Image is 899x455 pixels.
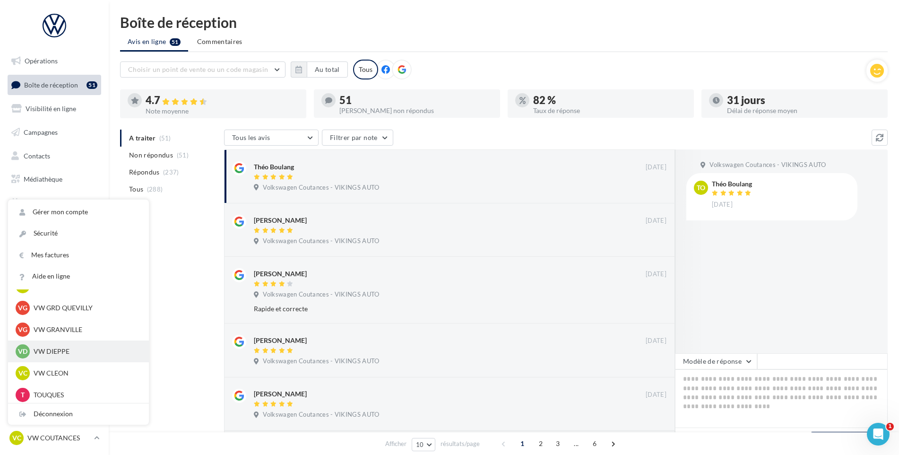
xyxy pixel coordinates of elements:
[254,216,307,225] div: [PERSON_NAME]
[6,248,103,276] a: Campagnes DataOnDemand
[867,423,890,446] iframe: Intercom live chat
[254,269,307,279] div: [PERSON_NAME]
[34,303,138,313] p: VW GRD QUEVILLY
[18,368,27,378] span: VC
[24,175,62,183] span: Médiathèque
[416,441,424,448] span: 10
[8,403,149,425] div: Déconnexion
[8,429,101,447] a: VC VW COUTANCES
[636,236,667,249] button: Ignorer
[25,57,58,65] span: Opérations
[6,193,103,213] a: Calendrier
[24,128,58,136] span: Campagnes
[254,389,307,399] div: [PERSON_NAME]
[515,436,530,451] span: 1
[147,185,163,193] span: (288)
[26,105,76,113] span: Visibilité en ligne
[636,356,667,369] button: Ignorer
[6,51,103,71] a: Opérations
[646,217,666,225] span: [DATE]
[550,436,565,451] span: 3
[128,65,268,73] span: Choisir un point de vente ou un code magasin
[86,81,97,89] div: 51
[322,130,393,146] button: Filtrer par note
[34,368,138,378] p: VW CLEON
[129,184,143,194] span: Tous
[12,433,21,443] span: VC
[163,168,179,176] span: (237)
[254,336,307,345] div: [PERSON_NAME]
[646,391,666,399] span: [DATE]
[263,411,379,419] span: Volkswagen Coutances - VIKINGS AUTO
[353,60,378,79] div: Tous
[263,290,379,299] span: Volkswagen Coutances - VIKINGS AUTO
[291,61,348,78] button: Au total
[886,423,894,430] span: 1
[254,162,294,172] div: Théo Boulang
[21,390,25,400] span: T
[177,151,189,159] span: (51)
[263,184,379,192] span: Volkswagen Coutances - VIKINGS AUTO
[646,163,666,172] span: [DATE]
[129,167,160,177] span: Répondus
[6,169,103,189] a: Médiathèque
[24,199,55,207] span: Calendrier
[197,37,242,46] span: Commentaires
[263,357,379,366] span: Volkswagen Coutances - VIKINGS AUTO
[533,107,686,114] div: Taux de réponse
[646,270,666,279] span: [DATE]
[263,237,379,245] span: Volkswagen Coutances - VIKINGS AUTO
[709,161,826,169] span: Volkswagen Coutances - VIKINGS AUTO
[6,122,103,142] a: Campagnes
[697,183,705,192] span: To
[232,133,270,141] span: Tous les avis
[34,347,138,356] p: VW DIEPPE
[6,75,103,95] a: Boîte de réception51
[675,353,757,369] button: Modèle de réponse
[24,151,50,159] span: Contacts
[635,302,666,315] button: Ignorer
[18,347,27,356] span: VD
[6,146,103,166] a: Contacts
[27,433,90,443] p: VW COUTANCES
[34,325,138,334] p: VW GRANVILLE
[569,436,584,451] span: ...
[533,95,686,105] div: 82 %
[646,337,666,345] span: [DATE]
[727,107,880,114] div: Délai de réponse moyen
[727,95,880,105] div: 31 jours
[587,436,602,451] span: 6
[8,245,149,266] a: Mes factures
[24,80,78,88] span: Boîte de réception
[712,201,733,209] span: [DATE]
[120,15,888,29] div: Boîte de réception
[129,150,173,160] span: Non répondus
[146,95,299,106] div: 4.7
[533,436,548,451] span: 2
[146,108,299,114] div: Note moyenne
[254,304,605,314] div: Rapide et correcte
[636,182,667,195] button: Ignorer
[412,438,436,451] button: 10
[339,95,493,105] div: 51
[636,410,667,423] button: Ignorer
[6,99,103,119] a: Visibilité en ligne
[441,439,480,448] span: résultats/page
[8,223,149,244] a: Sécurité
[120,61,285,78] button: Choisir un point de vente ou un code magasin
[18,325,27,334] span: VG
[18,303,27,313] span: VG
[712,181,753,187] div: Théo Boulang
[34,390,138,400] p: TOUQUES
[307,61,348,78] button: Au total
[8,266,149,287] a: Aide en ligne
[339,107,493,114] div: [PERSON_NAME] non répondus
[385,439,406,448] span: Afficher
[224,130,319,146] button: Tous les avis
[8,201,149,223] a: Gérer mon compte
[6,217,103,245] a: PLV et print personnalisable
